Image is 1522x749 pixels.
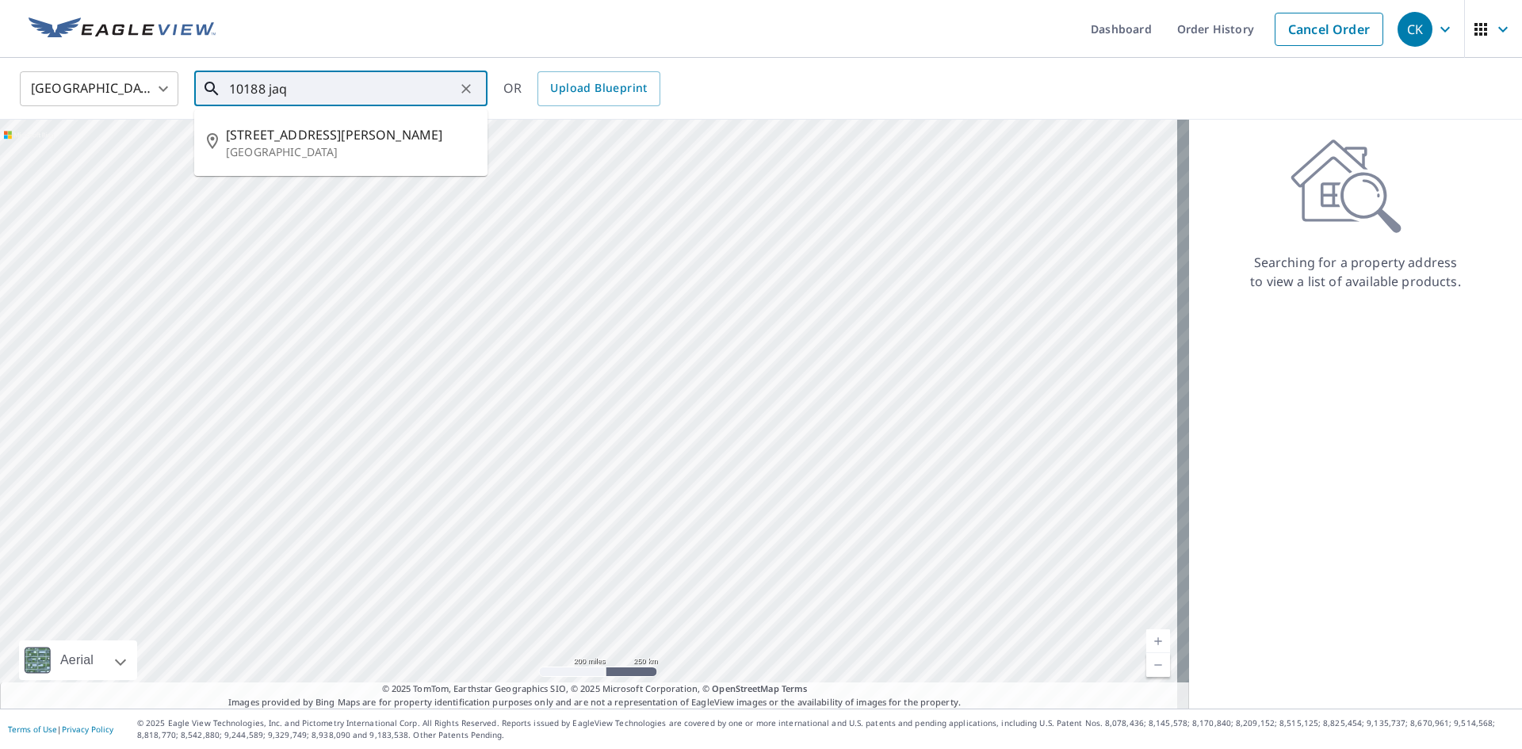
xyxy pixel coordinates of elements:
[1146,629,1170,653] a: Current Level 5, Zoom In
[1398,12,1432,47] div: CK
[382,682,808,696] span: © 2025 TomTom, Earthstar Geographics SIO, © 2025 Microsoft Corporation, ©
[226,125,475,144] span: [STREET_ADDRESS][PERSON_NAME]
[455,78,477,100] button: Clear
[1146,653,1170,677] a: Current Level 5, Zoom Out
[8,724,57,735] a: Terms of Use
[1249,253,1462,291] p: Searching for a property address to view a list of available products.
[20,67,178,111] div: [GEOGRAPHIC_DATA]
[550,78,647,98] span: Upload Blueprint
[137,717,1514,741] p: © 2025 Eagle View Technologies, Inc. and Pictometry International Corp. All Rights Reserved. Repo...
[226,144,475,160] p: [GEOGRAPHIC_DATA]
[19,640,137,680] div: Aerial
[782,682,808,694] a: Terms
[712,682,778,694] a: OpenStreetMap
[62,724,113,735] a: Privacy Policy
[29,17,216,41] img: EV Logo
[8,724,113,734] p: |
[503,71,660,106] div: OR
[537,71,660,106] a: Upload Blueprint
[55,640,98,680] div: Aerial
[229,67,455,111] input: Search by address or latitude-longitude
[1275,13,1383,46] a: Cancel Order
